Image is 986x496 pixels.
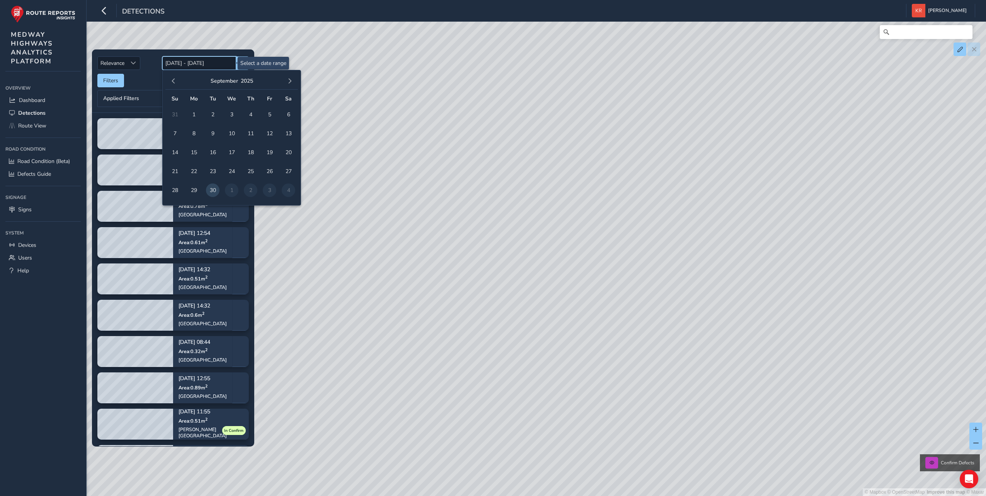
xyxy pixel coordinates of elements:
[178,312,204,318] span: Area: 0.6 m
[178,393,227,399] div: [GEOGRAPHIC_DATA]
[224,428,243,434] span: In Confirm
[18,109,46,117] span: Detections
[206,165,219,178] span: 23
[178,203,207,209] span: Area: 0.78 m
[190,95,198,102] span: Mo
[178,267,227,273] p: [DATE] 14:32
[247,95,254,102] span: Th
[225,108,238,121] span: 3
[5,251,81,264] a: Users
[205,347,207,353] sup: 2
[178,340,227,345] p: [DATE] 08:44
[267,95,272,102] span: Fr
[127,57,140,70] div: Sort by Date
[225,146,238,159] span: 17
[5,107,81,119] a: Detections
[205,238,207,244] sup: 2
[17,170,51,178] span: Defects Guide
[178,231,227,236] p: [DATE] 12:54
[178,418,207,424] span: Area: 0.51 m
[211,77,238,85] button: September
[5,227,81,239] div: System
[5,82,81,94] div: Overview
[282,108,295,121] span: 6
[244,127,257,140] span: 11
[206,146,219,159] span: 16
[263,146,276,159] span: 19
[187,183,201,197] span: 29
[98,57,127,70] span: Relevance
[187,108,201,121] span: 1
[225,165,238,178] span: 24
[178,275,207,282] span: Area: 0.51 m
[168,146,182,159] span: 14
[18,206,32,213] span: Signs
[263,108,276,121] span: 5
[17,267,29,274] span: Help
[19,97,45,104] span: Dashboard
[18,122,46,129] span: Route View
[960,470,978,488] div: Open Intercom Messenger
[122,7,165,17] span: Detections
[205,416,207,422] sup: 2
[178,376,227,382] p: [DATE] 12:55
[103,96,139,101] span: Applied Filters
[206,127,219,140] span: 9
[178,321,227,327] div: [GEOGRAPHIC_DATA]
[187,127,201,140] span: 8
[5,94,81,107] a: Dashboard
[282,146,295,159] span: 20
[178,348,207,355] span: Area: 0.32 m
[285,95,292,102] span: Sa
[206,183,219,197] span: 30
[18,254,32,262] span: Users
[263,127,276,140] span: 12
[912,4,925,17] img: diamond-layout
[178,426,243,439] div: [PERSON_NAME][GEOGRAPHIC_DATA]
[178,248,227,254] div: [GEOGRAPHIC_DATA]
[5,203,81,216] a: Signs
[5,143,81,155] div: Road Condition
[5,264,81,277] a: Help
[263,165,276,178] span: 26
[244,146,257,159] span: 18
[178,239,207,246] span: Area: 0.61 m
[187,165,201,178] span: 22
[172,95,178,102] span: Su
[17,158,70,165] span: Road Condition (Beta)
[5,168,81,180] a: Defects Guide
[880,25,972,39] input: Search
[5,119,81,132] a: Route View
[11,30,53,66] span: MEDWAY HIGHWAYS ANALYTICS PLATFORM
[205,383,207,389] sup: 2
[225,127,238,140] span: 10
[210,95,216,102] span: Tu
[178,304,227,309] p: [DATE] 14:32
[227,95,236,102] span: We
[187,146,201,159] span: 15
[178,409,243,415] p: [DATE] 11:55
[244,108,257,121] span: 4
[244,165,257,178] span: 25
[941,460,974,466] span: Confirm Defects
[912,4,969,17] button: [PERSON_NAME]
[5,192,81,203] div: Signage
[928,4,967,17] span: [PERSON_NAME]
[178,357,227,363] div: [GEOGRAPHIC_DATA]
[205,274,207,280] sup: 2
[202,311,204,316] sup: 2
[18,241,36,249] span: Devices
[11,5,75,23] img: rr logo
[5,239,81,251] a: Devices
[178,212,227,218] div: [GEOGRAPHIC_DATA]
[206,108,219,121] span: 2
[5,155,81,168] a: Road Condition (Beta)
[178,384,207,391] span: Area: 0.89 m
[168,183,182,197] span: 28
[168,127,182,140] span: 7
[282,165,295,178] span: 27
[97,74,124,87] button: Filters
[241,77,253,85] button: 2025
[282,127,295,140] span: 13
[178,284,227,290] div: [GEOGRAPHIC_DATA]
